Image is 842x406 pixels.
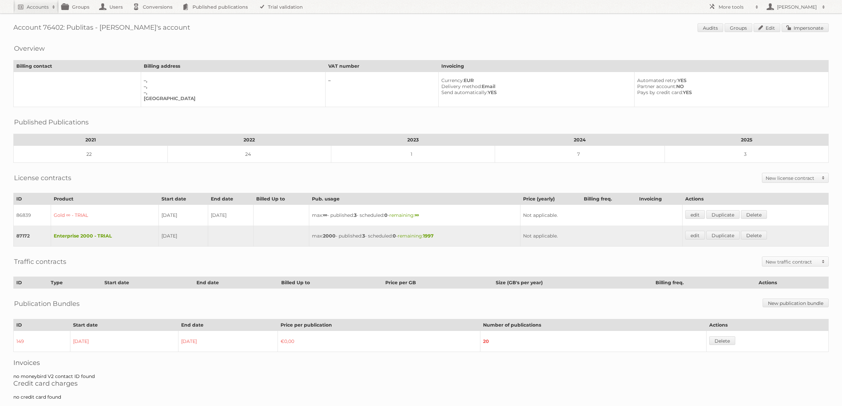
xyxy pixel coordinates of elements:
th: Billing contact [14,60,141,72]
td: 24 [167,146,331,163]
h2: [PERSON_NAME] [775,4,819,10]
h2: Publication Bundles [14,299,80,309]
th: Price per GB [383,277,493,289]
td: Not applicable. [520,226,682,247]
a: Delete [741,210,767,219]
th: Billed Up to [279,277,383,289]
td: 3 [665,146,829,163]
td: 7 [495,146,665,163]
th: Pub. usage [309,193,520,205]
h2: Published Publications [14,117,89,127]
th: Actions [707,319,829,331]
th: Size (GB's per year) [493,277,653,289]
td: Not applicable. [520,205,682,226]
div: –, [144,83,320,89]
td: Gold ∞ - TRIAL [51,205,159,226]
a: Audits [698,23,723,32]
span: Partner account: [637,83,676,89]
span: Currency: [441,77,464,83]
td: max: - published: - scheduled: - [309,226,520,247]
td: [DATE] [208,205,253,226]
a: New publication bundle [763,299,829,307]
th: Billing address [141,60,326,72]
a: Impersonate [782,23,829,32]
a: Duplicate [706,210,740,219]
h2: Overview [14,43,45,53]
td: max: - published: - scheduled: - [309,205,520,226]
th: Start date [70,319,178,331]
strong: 3 [362,233,365,239]
div: EUR [441,77,629,83]
span: remaining: [389,212,419,218]
td: 86839 [14,205,51,226]
h2: Credit card charges [13,379,829,387]
h2: More tools [719,4,752,10]
div: YES [637,77,823,83]
strong: ∞ [323,212,327,218]
a: New license contract [762,173,828,182]
td: – [326,72,438,107]
strong: 1997 [423,233,434,239]
th: Price (yearly) [520,193,581,205]
th: Number of publications [480,319,707,331]
th: ID [14,193,51,205]
th: Product [51,193,159,205]
td: €0,00 [278,331,480,352]
strong: ∞ [415,212,419,218]
td: 1 [331,146,495,163]
div: YES [441,89,629,95]
th: 2025 [665,134,829,146]
td: 87172 [14,226,51,247]
span: Delivery method: [441,83,482,89]
div: Email [441,83,629,89]
div: –, [144,89,320,95]
h2: New traffic contract [766,259,818,265]
th: Billing freq. [581,193,637,205]
th: Invoicing [636,193,682,205]
td: 22 [14,146,168,163]
h1: Account 76402: Publitas - [PERSON_NAME]'s account [13,23,829,33]
div: YES [637,89,823,95]
span: remaining: [398,233,434,239]
span: Send automatically: [441,89,488,95]
span: Automated retry: [637,77,678,83]
div: [GEOGRAPHIC_DATA] [144,95,320,101]
th: Actions [756,277,828,289]
th: Price per publication [278,319,480,331]
th: Billing freq. [653,277,756,289]
a: Groups [725,23,752,32]
a: Duplicate [706,231,740,240]
h2: New license contract [766,175,818,181]
strong: 3 [354,212,357,218]
strong: 20 [483,338,489,344]
td: [DATE] [178,331,278,352]
span: Toggle [818,173,828,182]
th: End date [208,193,253,205]
h2: Accounts [27,4,49,10]
th: End date [178,319,278,331]
a: Edit [754,23,780,32]
td: [DATE] [70,331,178,352]
a: edit [685,231,705,240]
td: [DATE] [159,226,208,247]
th: 2022 [167,134,331,146]
td: [DATE] [159,205,208,226]
th: ID [14,319,70,331]
td: Enterprise 2000 - TRIAL [51,226,159,247]
strong: 2000 [323,233,336,239]
a: Delete [709,336,735,345]
div: NO [637,83,823,89]
th: 2021 [14,134,168,146]
span: Pays by credit card: [637,89,683,95]
h2: Traffic contracts [14,257,66,267]
h2: Invoices [13,359,829,367]
th: 2023 [331,134,495,146]
th: Start date [159,193,208,205]
th: 2024 [495,134,665,146]
strong: 0 [393,233,396,239]
th: VAT number [326,60,438,72]
th: Start date [101,277,193,289]
strong: 0 [384,212,388,218]
th: ID [14,277,48,289]
a: Delete [741,231,767,240]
